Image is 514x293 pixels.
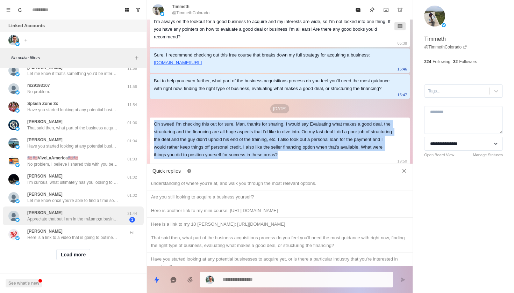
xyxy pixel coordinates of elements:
button: Archive [379,3,393,17]
button: Board View [121,4,133,15]
div: I’m always on the lookout for a good business to acquire and my interests are wide, so I’m not lo... [154,18,394,41]
img: picture [424,6,445,27]
img: picture [160,12,164,16]
p: Following [433,59,450,65]
p: [PERSON_NAME] [27,173,63,179]
p: 11:54 [123,102,141,108]
p: Quick replies [152,167,181,175]
button: Close quick replies [399,165,410,176]
img: picture [15,72,20,76]
img: picture [8,102,19,112]
a: [DOMAIN_NAME][URL] [154,60,202,65]
p: [PERSON_NAME] [27,228,63,234]
a: Manage Statuses [473,152,503,158]
p: 15:47 [398,91,407,99]
p: Linked Accounts [8,22,45,29]
img: picture [15,90,20,95]
p: 01:03 [123,156,141,162]
p: [PERSON_NAME] [27,210,63,216]
a: Open Board View [424,152,454,158]
div: That said then, what part of the business acquisitions process do you feel you’ll need the most g... [151,234,408,249]
p: Fri [123,230,141,235]
p: No active filters [11,55,133,61]
img: picture [8,35,19,45]
p: 01:06 [123,120,141,126]
p: 01:04 [123,138,141,144]
img: picture [8,83,19,94]
button: Quick replies [150,273,164,287]
p: 🇺🇸🇺🇸ViveLaAmerica🇺🇸🇺🇸 [27,155,78,161]
p: 11:58 [123,66,141,72]
div: But to help you even further, what part of the business acquisitions process do you feel you’ll n... [154,77,394,92]
button: See what's new [6,279,42,287]
button: Mark as read [351,3,365,17]
button: Add account [22,36,30,44]
button: Load more [56,249,91,260]
span: 1 [129,217,135,223]
img: picture [15,199,20,203]
img: picture [8,120,19,130]
p: Timmeth [424,35,446,43]
p: 11:56 [123,84,141,90]
button: Notifications [14,4,25,15]
img: picture [15,127,20,131]
p: 15:46 [398,65,407,73]
p: Let me know once you’re able to find a time so I can confirm that on my end + shoot over the pre-... [27,197,118,204]
div: Oh sweet! I'm checking this out for sure. Man, thanks for sharing. I would say Evaluating what ma... [154,120,394,159]
img: picture [8,192,19,203]
p: 19:50 [398,157,407,165]
p: 05:38 [398,39,407,47]
img: picture [15,236,20,240]
p: No problem. [27,89,50,95]
p: 32 [453,59,458,65]
img: picture [206,276,214,284]
img: picture [15,108,20,113]
img: picture [15,42,20,46]
p: [PERSON_NAME] [27,191,63,197]
button: Menu [3,4,14,15]
a: @TimmethColorado [424,44,467,50]
button: Reply with AI [166,273,180,287]
button: Add reminder [393,3,407,17]
p: 224 [424,59,431,65]
p: 21:44 [123,211,141,217]
div: Sure, I recommend checking out this free course that breaks down my full strategy for acquiring a... [154,51,394,67]
div: Here is a link to my 10 [PERSON_NAME]: [URL][DOMAIN_NAME] [151,220,408,228]
button: Add media [183,273,197,287]
p: Appreciate that but I am in the m&amp;a business so am familiar with all the debt and financing s... [27,216,118,222]
p: @TimmethColorado [172,10,209,16]
button: Edit quick replies [184,165,195,176]
p: Followers [459,59,477,65]
p: I'm curious, what ultimately has you looking to acquiring a cash-flowing business? [27,179,118,186]
img: picture [8,65,19,76]
p: Have you started looking at any potential businesses to acquire yet, or is there a particular ind... [27,107,118,113]
div: Are you still looking to acquire a business yourself? [151,193,408,201]
button: Pin [365,3,379,17]
p: No problem, I believe I shared this with you before, but I recommend checking out this free cours... [27,161,118,167]
div: Here is another link to my mini-course: [URL][DOMAIN_NAME] [151,207,408,215]
div: Have you started looking at any potential businesses to acquire yet, or is there a particular ind... [151,255,408,271]
img: picture [8,138,19,148]
p: Let me know if that’s something you’d be interested in and I can set you up on a call with my con... [27,70,118,77]
p: That said then, what part of the business acquisitions process do you feel you’ll need the most g... [27,125,118,131]
img: picture [15,145,20,149]
img: picture [152,4,164,15]
img: picture [442,23,446,27]
p: 01:02 [123,193,141,198]
img: picture [15,218,20,222]
p: Have you started looking at any potential businesses to acquire yet, or is there a particular ind... [27,143,118,149]
img: picture [8,174,19,185]
p: Splash Zone 3x [27,100,58,107]
p: rs29193107 [27,82,50,89]
p: Timmeth [172,3,190,10]
img: picture [15,181,20,185]
img: picture [8,229,19,240]
button: Send message [396,273,410,287]
p: 01:02 [123,174,141,180]
p: [PERSON_NAME] [27,119,63,125]
img: picture [8,211,19,221]
p: [PERSON_NAME] [27,137,63,143]
button: Show unread conversations [133,4,144,15]
img: picture [8,156,19,166]
button: Add filters [133,54,141,62]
